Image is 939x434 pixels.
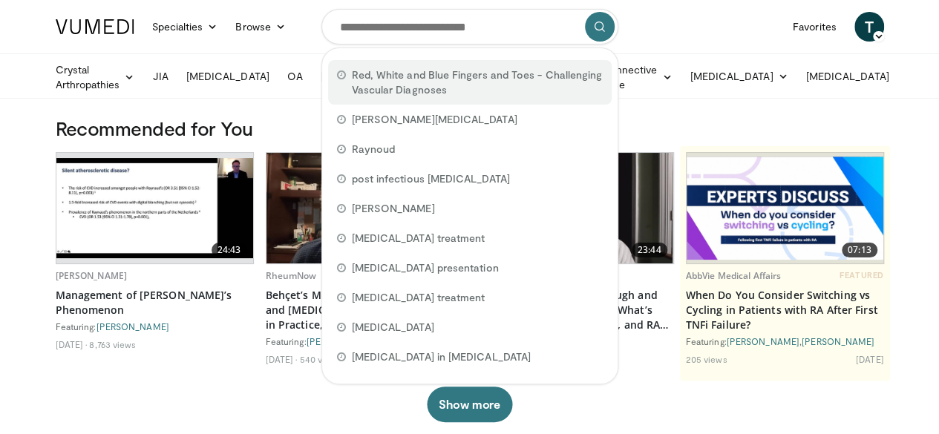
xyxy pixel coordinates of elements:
span: [PERSON_NAME][MEDICAL_DATA] [352,112,517,127]
a: Management of [PERSON_NAME]’s Phenomenon [56,288,254,318]
a: [PERSON_NAME] [802,336,874,346]
a: Browse [226,12,295,42]
img: 5519c3fa-eacf-45bd-bb44-10a6acfac8a5.png.620x360_q85_upscale.png [687,157,883,259]
a: Specialties [143,12,227,42]
a: Favorites [784,12,845,42]
a: [MEDICAL_DATA] [796,62,912,91]
span: 07:13 [842,243,877,257]
a: RheumNow [266,269,317,282]
a: OA [278,62,312,91]
a: [PERSON_NAME] [96,321,169,332]
button: Show more [427,387,512,422]
input: Search topics, interventions [321,9,618,45]
h3: Recommended for You [56,116,884,140]
a: Behçet’s Mortality, [MEDICAL_DATA] and [MEDICAL_DATA] Safety, Obesity in Practice, and Emerging T... [266,288,464,332]
div: Featuring: [56,320,254,332]
a: Crystal Arthropathies [47,62,144,92]
a: [MEDICAL_DATA] [681,62,796,91]
li: [DATE] [856,353,884,365]
span: [MEDICAL_DATA] in [MEDICAL_DATA] [352,349,531,364]
img: VuMedi Logo [56,19,134,34]
li: [DATE] [56,338,88,350]
li: 540 views [299,353,341,365]
li: [DATE] [266,353,298,365]
span: FEATURED [840,270,883,280]
span: [MEDICAL_DATA] [352,320,434,335]
div: Featuring: [266,335,464,347]
a: [PERSON_NAME] [307,336,379,346]
span: Raynoud [352,142,396,157]
img: 5b9d866e-098e-47c7-8611-772669e9cd67.620x360_q85_upscale.jpg [266,153,463,263]
span: [MEDICAL_DATA] presentation [352,260,499,275]
a: 22:23 [266,153,463,263]
a: T [854,12,884,42]
li: 8,763 views [89,338,136,350]
a: 07:13 [687,153,883,263]
img: 0ab93b1b-9cd9-47fd-b863-2caeacc814e4.620x360_q85_upscale.jpg [56,158,253,258]
span: [MEDICAL_DATA] treatment [352,231,485,246]
span: post infectious [MEDICAL_DATA] [352,171,510,186]
a: [PERSON_NAME] [56,269,128,282]
a: AbbVie Medical Affairs [686,269,782,282]
span: [MEDICAL_DATA] treatment [352,290,485,305]
a: JIA [144,62,177,91]
span: 24:43 [212,243,247,257]
a: [PERSON_NAME] [727,336,799,346]
a: [MEDICAL_DATA] [177,62,278,91]
li: 205 views [686,353,727,365]
span: [PERSON_NAME] [352,201,435,216]
div: Featuring: , [686,335,884,347]
a: 24:43 [56,153,253,263]
a: When Do You Consider Switching vs Cycling in Patients with RA After First TNFi Failure? [686,288,884,332]
span: 23:44 [632,243,667,257]
span: Red, White and Blue Fingers and Toes - Challenging Vascular Diagnoses [352,68,603,97]
a: [MEDICAL_DATA] [312,62,413,91]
